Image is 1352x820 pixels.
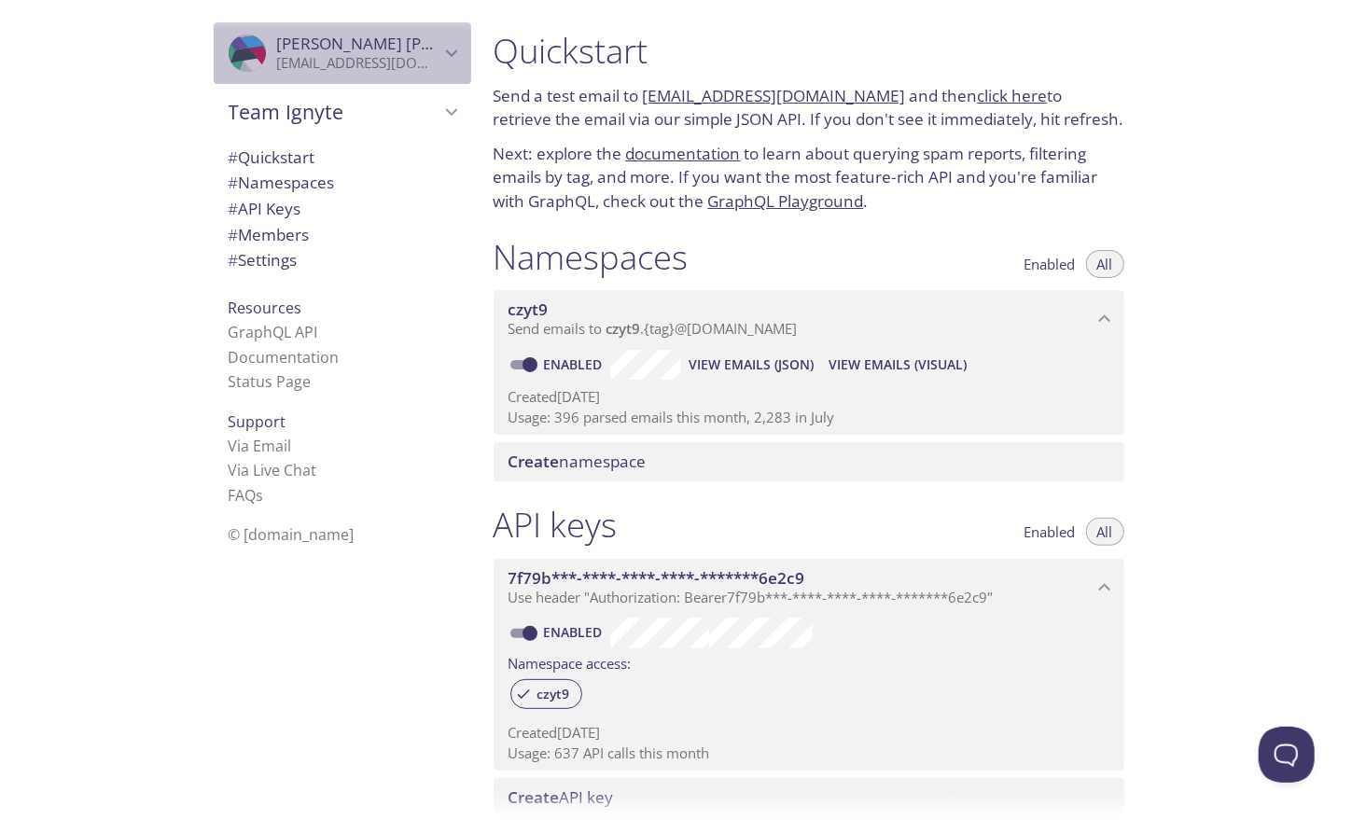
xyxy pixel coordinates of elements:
[509,299,549,320] span: czyt9
[509,387,1109,407] p: Created [DATE]
[229,460,317,480] a: Via Live Chat
[978,85,1048,106] a: click here
[689,354,814,376] span: View Emails (JSON)
[229,411,286,432] span: Support
[1013,518,1087,546] button: Enabled
[257,485,264,506] span: s
[510,679,582,709] div: czyt9
[541,355,610,373] a: Enabled
[626,143,741,164] a: documentation
[509,408,1109,427] p: Usage: 396 parsed emails this month, 2,283 in July
[509,451,647,472] span: namespace
[494,778,1124,817] div: Create API Key
[229,347,340,368] a: Documentation
[526,686,581,702] span: czyt9
[509,451,560,472] span: Create
[509,319,798,338] span: Send emails to . {tag} @[DOMAIN_NAME]
[494,504,618,546] h1: API keys
[229,249,298,271] span: Settings
[1013,250,1087,278] button: Enabled
[229,524,355,545] span: © [DOMAIN_NAME]
[509,744,1109,763] p: Usage: 637 API calls this month
[509,648,632,675] label: Namespace access:
[1086,250,1124,278] button: All
[214,247,471,273] div: Team Settings
[214,22,471,84] div: Megan Slota
[229,485,264,506] a: FAQ
[1259,727,1315,783] iframe: Help Scout Beacon - Open
[821,350,974,380] button: View Emails (Visual)
[229,198,239,219] span: #
[229,224,310,245] span: Members
[214,145,471,171] div: Quickstart
[229,224,239,245] span: #
[229,146,239,168] span: #
[494,30,1124,72] h1: Quickstart
[214,88,471,136] div: Team Ignyte
[829,354,967,376] span: View Emails (Visual)
[229,146,315,168] span: Quickstart
[229,298,302,318] span: Resources
[229,172,239,193] span: #
[494,442,1124,481] div: Create namespace
[229,371,312,392] a: Status Page
[708,190,864,212] a: GraphQL Playground
[229,436,292,456] a: Via Email
[494,84,1124,132] p: Send a test email to and then to retrieve the email via our simple JSON API. If you don't see it ...
[1086,518,1124,546] button: All
[229,322,318,342] a: GraphQL API
[494,236,689,278] h1: Namespaces
[643,85,906,106] a: [EMAIL_ADDRESS][DOMAIN_NAME]
[541,623,610,641] a: Enabled
[494,290,1124,348] div: czyt9 namespace
[229,172,335,193] span: Namespaces
[606,319,641,338] span: czyt9
[214,222,471,248] div: Members
[229,249,239,271] span: #
[229,198,301,219] span: API Keys
[229,99,439,125] span: Team Ignyte
[214,170,471,196] div: Namespaces
[509,723,1109,743] p: Created [DATE]
[277,54,439,73] p: [EMAIL_ADDRESS][DOMAIN_NAME]
[494,142,1124,214] p: Next: explore the to learn about querying spam reports, filtering emails by tag, and more. If you...
[277,33,533,54] span: [PERSON_NAME] [PERSON_NAME]
[681,350,821,380] button: View Emails (JSON)
[214,196,471,222] div: API Keys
